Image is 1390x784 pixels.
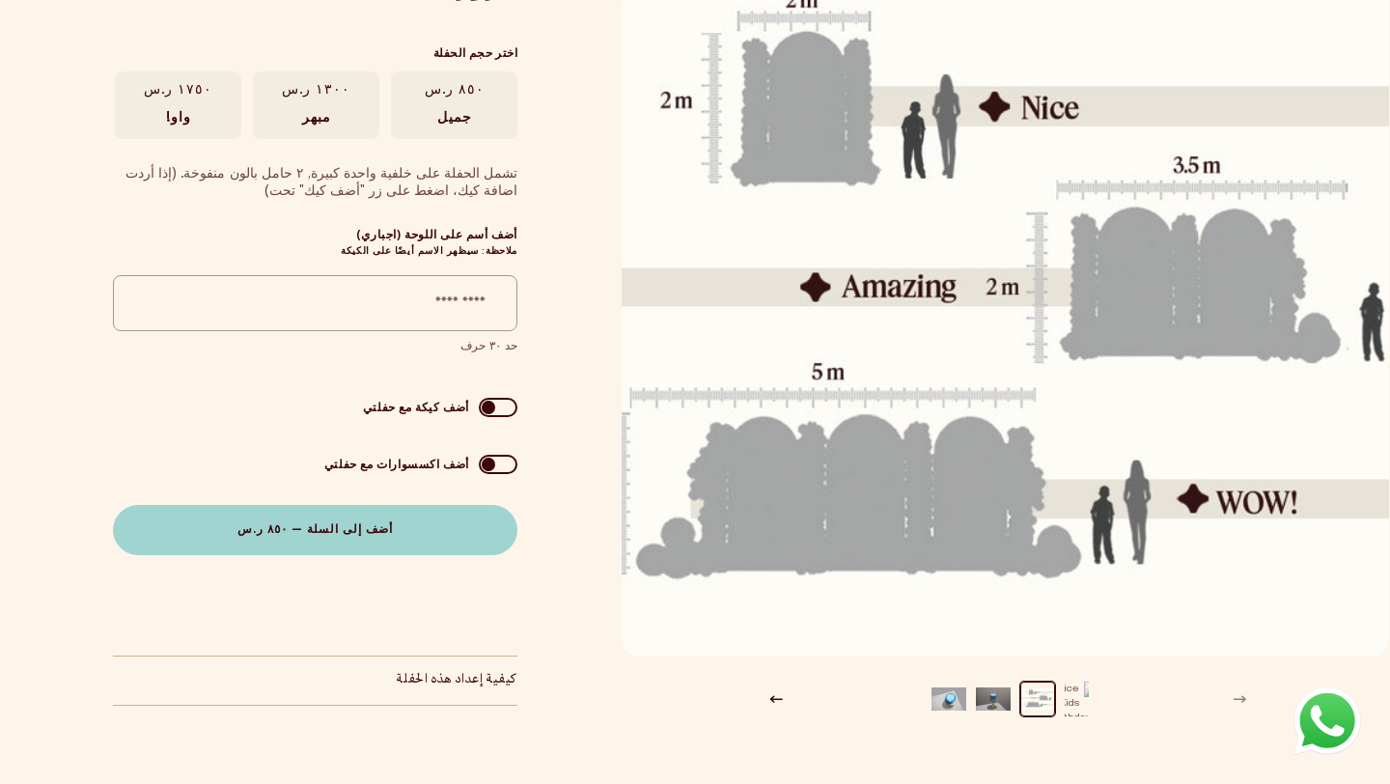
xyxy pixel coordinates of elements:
span: ١٧٥٠ ر.س [144,83,212,98]
button: انزلق لليمين [755,678,797,720]
span: ملاحظة: سيظهر الاسم أيضًا على الكيكة [341,247,517,256]
summary: كيفية إعداد هذه الحفلة [113,657,517,705]
div: أضف كيكة مع حفلتي [363,401,479,415]
span: ٨٥٠ ر.س [425,83,485,98]
h2: كيفية إعداد هذه الحفلة [397,672,517,689]
button: تحميل الصورة 4 في عرض المعرض [931,682,966,716]
span: أضف إلى السلة — ٨٥٠ ر.س [237,524,393,536]
div: تشمل الحفلة على خلفية واحدة كبيرة, ٢ حامل بالون منفوخة. (إذا أردت اضافة كيك، اضغط على زر "أضف كيك... [112,166,517,201]
span: حد ٣٠ حرف [113,339,517,354]
button: تحميل الصورة 2 في عرض المعرض [1020,682,1055,716]
button: تحميل الصورة 3 في عرض المعرض [976,682,1011,716]
span: مبهر [302,110,331,127]
label: أضف أسم على اللوحة (اجباري) [113,228,517,260]
span: جميل [437,110,472,127]
span: واو! [166,110,191,127]
button: أضف إلى السلة — ٨٥٠ ر.س [113,505,517,555]
legend: اختر حجم الحفلة [115,36,517,71]
span: ١٣٠٠ ر.س [282,83,350,98]
button: تحميل الصورة 1 في عرض المعرض [1065,682,1099,716]
button: انزلاق إلى اليسار [1218,678,1261,720]
div: أضف اكسسوارات مع حفلتي [324,458,479,472]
